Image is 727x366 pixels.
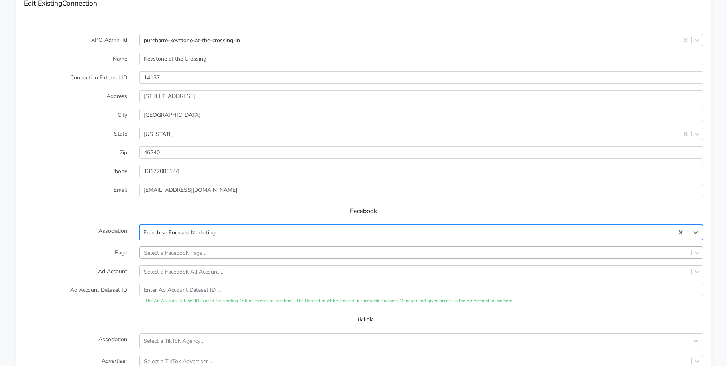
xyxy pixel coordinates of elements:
label: City [18,109,133,121]
input: Enter phone ... [139,165,703,177]
label: Ad Account [18,265,133,277]
div: The Ad Account Dataset ID is used for sending Offline Events to Facebook. The Dataset must be cre... [139,298,703,305]
label: Association [18,225,133,240]
label: Ad Account Dataset ID [18,284,133,305]
div: Select a Facebook Page .. [144,248,206,257]
label: Name [18,53,133,65]
div: Select a Facebook Ad Account .. [144,267,223,275]
label: Address [18,90,133,102]
input: Enter the City .. [139,109,703,121]
input: Enter Zip .. [139,146,703,159]
h5: Facebook [32,207,695,215]
div: Select a TikTok Agency .. [143,337,204,345]
input: Enter Email ... [139,184,703,196]
input: Enter Address .. [139,90,703,102]
div: Franchise Focused Marketing [143,228,216,237]
div: Select a TikTok Advertiser .. [144,357,212,365]
label: Email [18,184,133,196]
label: XPO Admin Id [18,34,133,46]
div: [US_STATE] [144,130,174,138]
input: Enter the external ID .. [139,71,703,84]
input: Enter Ad Account Dataset ID ... [139,284,703,296]
label: Page [18,246,133,259]
div: purebarre-keystone-at-the-crossing-in [144,36,240,44]
label: Zip [18,146,133,159]
input: Enter Name ... [139,53,703,65]
label: State [18,128,133,140]
label: Phone [18,165,133,177]
h5: TikTok [32,316,695,323]
label: Connection External ID [18,71,133,84]
label: Association [18,333,133,348]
